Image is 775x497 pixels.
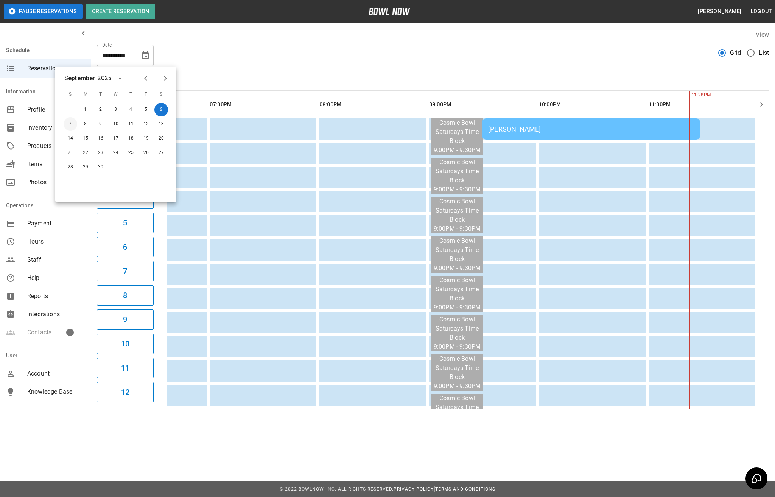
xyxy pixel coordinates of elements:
button: 8 [97,285,154,306]
span: S [154,87,168,102]
button: Sep 5, 2025 [139,103,153,116]
button: Pause Reservations [4,4,83,19]
button: calendar view is open, switch to year view [114,72,126,85]
button: Sep 10, 2025 [109,117,123,131]
span: W [109,87,123,102]
button: 11 [97,358,154,378]
span: Items [27,160,85,169]
button: Sep 19, 2025 [139,132,153,145]
button: 9 [97,309,154,330]
span: List [759,48,769,57]
button: Sep 17, 2025 [109,132,123,145]
span: S [64,87,77,102]
th: 09:00PM [429,94,536,115]
button: Logout [748,5,775,19]
button: Previous month [139,72,152,85]
span: Account [27,369,85,378]
button: [PERSON_NAME] [695,5,744,19]
h6: 12 [121,386,129,398]
button: Sep 1, 2025 [79,103,92,116]
button: Sep 11, 2025 [124,117,138,131]
button: Sep 9, 2025 [94,117,107,131]
span: Payment [27,219,85,228]
h6: 6 [123,241,127,253]
button: 5 [97,213,154,233]
div: [PERSON_NAME] [488,125,694,133]
span: Help [27,273,85,283]
span: Integrations [27,310,85,319]
div: inventory tabs [97,72,769,90]
button: Sep 26, 2025 [139,146,153,160]
button: Sep 2, 2025 [94,103,107,116]
button: 6 [97,237,154,257]
span: Inventory [27,123,85,132]
div: 2025 [97,74,111,83]
button: Sep 20, 2025 [154,132,168,145]
label: View [756,31,769,38]
span: F [139,87,153,102]
img: logo [369,8,410,15]
h6: 5 [123,217,127,229]
span: Profile [27,105,85,114]
span: Photos [27,178,85,187]
span: Reservations [27,64,85,73]
span: Grid [730,48,741,57]
span: T [124,87,138,102]
button: Sep 30, 2025 [94,160,107,174]
button: 12 [97,382,154,402]
button: 7 [97,261,154,281]
button: Sep 12, 2025 [139,117,153,131]
span: M [79,87,92,102]
button: Sep 28, 2025 [64,160,77,174]
button: Choose date, selected date is Sep 6, 2025 [138,48,153,63]
span: Reports [27,292,85,301]
th: 11:00PM [649,94,755,115]
h6: 9 [123,314,127,326]
button: Sep 14, 2025 [64,132,77,145]
button: Sep 16, 2025 [94,132,107,145]
a: Terms and Conditions [435,486,495,492]
button: Sep 3, 2025 [109,103,123,116]
span: Knowledge Base [27,387,85,396]
button: 10 [97,334,154,354]
span: Staff [27,255,85,264]
button: Sep 23, 2025 [94,146,107,160]
button: Sep 29, 2025 [79,160,92,174]
button: Sep 22, 2025 [79,146,92,160]
th: 08:00PM [319,94,426,115]
div: September [64,74,95,83]
h6: 11 [121,362,129,374]
th: 10:00PM [539,94,646,115]
button: Sep 7, 2025 [64,117,77,131]
span: © 2022 BowlNow, Inc. All Rights Reserved. [280,486,394,492]
button: Sep 25, 2025 [124,146,138,160]
span: T [94,87,107,102]
button: Sep 4, 2025 [124,103,138,116]
span: Hours [27,237,85,246]
button: Sep 18, 2025 [124,132,138,145]
a: Privacy Policy [394,486,434,492]
button: Create Reservation [86,4,155,19]
button: Sep 6, 2025 [154,103,168,116]
button: Sep 8, 2025 [79,117,92,131]
h6: 7 [123,265,127,277]
button: Next month [159,72,172,85]
button: Sep 24, 2025 [109,146,123,160]
h6: 8 [123,289,127,301]
button: Sep 21, 2025 [64,146,77,160]
span: Products [27,141,85,151]
span: 11:28PM [689,92,691,99]
h6: 10 [121,338,129,350]
button: Sep 13, 2025 [154,117,168,131]
button: Sep 27, 2025 [154,146,168,160]
button: Sep 15, 2025 [79,132,92,145]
